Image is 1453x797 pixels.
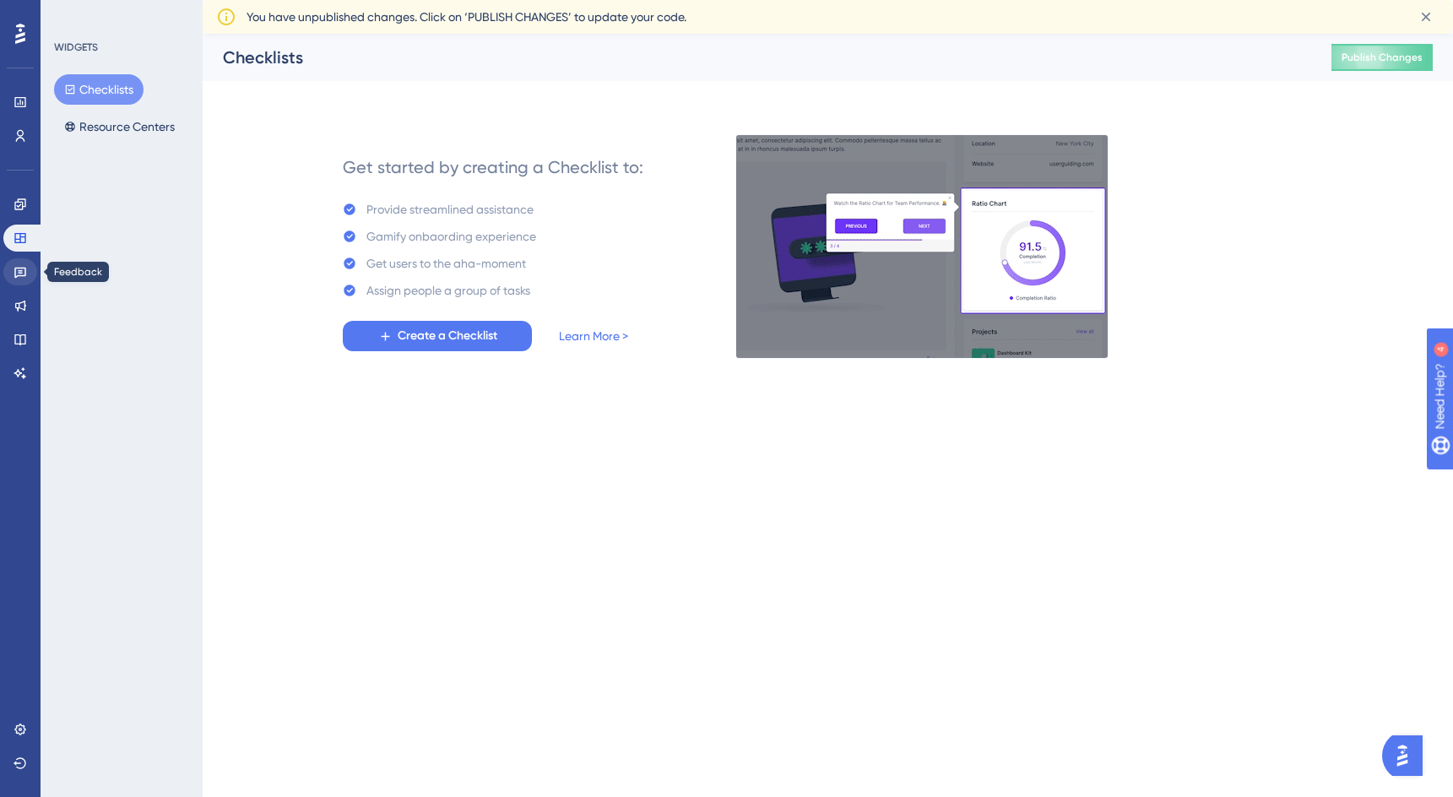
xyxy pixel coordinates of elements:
div: Get users to the aha-moment [366,253,526,274]
span: Create a Checklist [398,326,497,346]
button: Checklists [54,74,144,105]
div: Assign people a group of tasks [366,280,530,301]
div: Checklists [223,46,1289,69]
div: Get started by creating a Checklist to: [343,155,643,179]
div: Gamify onbaording experience [366,226,536,247]
img: e28e67207451d1beac2d0b01ddd05b56.gif [735,134,1109,359]
button: Create a Checklist [343,321,532,351]
div: WIDGETS [54,41,98,54]
span: Need Help? [40,4,106,24]
span: You have unpublished changes. Click on ‘PUBLISH CHANGES’ to update your code. [247,7,686,27]
button: Publish Changes [1331,44,1433,71]
span: Publish Changes [1342,51,1423,64]
iframe: UserGuiding AI Assistant Launcher [1382,730,1433,781]
a: Learn More > [559,326,628,346]
div: 4 [117,8,122,22]
div: Provide streamlined assistance [366,199,534,220]
button: Resource Centers [54,111,185,142]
